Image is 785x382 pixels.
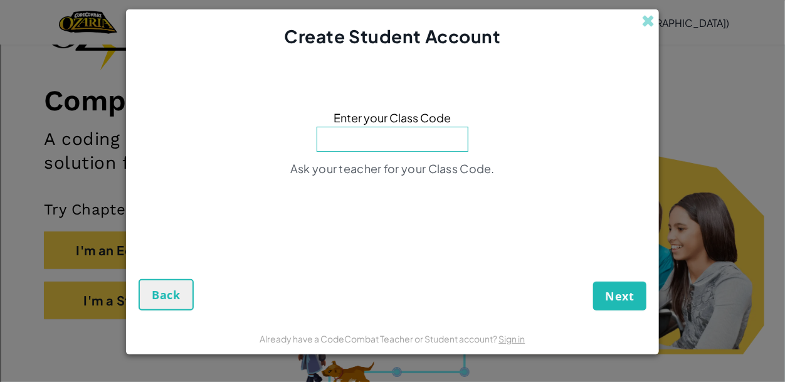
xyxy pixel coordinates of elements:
div: Delete [5,39,780,50]
div: Options [5,50,780,61]
button: Next [593,282,646,310]
div: Move To ... [5,84,780,95]
a: Sign in [499,333,525,344]
div: Rename [5,73,780,84]
span: Next [605,289,635,304]
button: Back [139,279,194,310]
span: Back [152,287,181,302]
div: Move To ... [5,28,780,39]
div: Sort New > Old [5,16,780,28]
div: Sort A > Z [5,5,780,16]
span: Ask your teacher for your Class Code. [290,161,495,176]
span: Already have a CodeCombat Teacher or Student account? [260,333,499,344]
span: Create Student Account [284,25,500,47]
span: Enter your Class Code [334,109,451,127]
div: Sign out [5,61,780,73]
